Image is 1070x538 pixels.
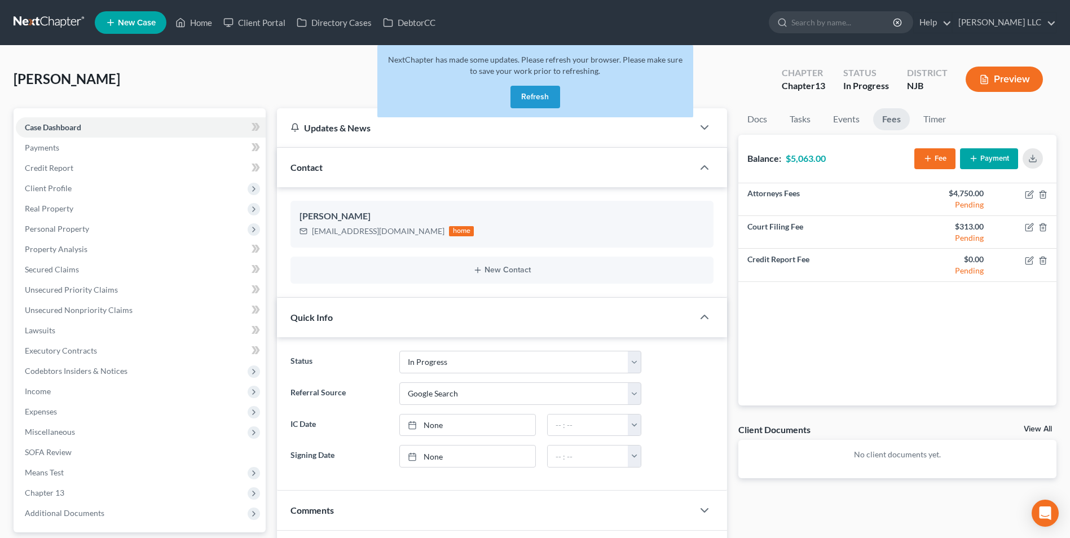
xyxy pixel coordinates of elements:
[25,325,55,335] span: Lawsuits
[16,138,266,158] a: Payments
[960,148,1018,169] button: Payment
[906,265,984,276] div: Pending
[300,210,704,223] div: [PERSON_NAME]
[377,12,441,33] a: DebtorCC
[25,122,81,132] span: Case Dashboard
[738,216,897,249] td: Court Filing Fee
[914,12,952,33] a: Help
[25,488,64,497] span: Chapter 13
[782,80,825,92] div: Chapter
[218,12,291,33] a: Client Portal
[25,366,127,376] span: Codebtors Insiders & Notices
[25,163,73,173] span: Credit Report
[906,221,984,232] div: $313.00
[290,122,680,134] div: Updates & News
[843,67,889,80] div: Status
[966,67,1043,92] button: Preview
[400,414,535,436] a: None
[16,239,266,259] a: Property Analysis
[16,280,266,300] a: Unsecured Priority Claims
[25,204,73,213] span: Real Property
[25,508,104,518] span: Additional Documents
[16,158,266,178] a: Credit Report
[906,199,984,210] div: Pending
[747,153,781,164] strong: Balance:
[786,153,826,164] strong: $5,063.00
[285,351,393,373] label: Status
[25,183,72,193] span: Client Profile
[907,67,948,80] div: District
[914,108,955,130] a: Timer
[291,12,377,33] a: Directory Cases
[824,108,869,130] a: Events
[906,254,984,265] div: $0.00
[312,226,444,237] div: [EMAIL_ADDRESS][DOMAIN_NAME]
[285,382,393,405] label: Referral Source
[285,414,393,436] label: IC Date
[906,232,984,244] div: Pending
[738,249,897,281] td: Credit Report Fee
[791,12,895,33] input: Search by name...
[914,148,955,169] button: Fee
[738,183,897,216] td: Attorneys Fees
[449,226,474,236] div: home
[815,80,825,91] span: 13
[781,108,820,130] a: Tasks
[782,67,825,80] div: Chapter
[953,12,1056,33] a: [PERSON_NAME] LLC
[747,449,1047,460] p: No client documents yet.
[25,244,87,254] span: Property Analysis
[290,162,323,173] span: Contact
[25,427,75,436] span: Miscellaneous
[16,117,266,138] a: Case Dashboard
[25,285,118,294] span: Unsecured Priority Claims
[300,266,704,275] button: New Contact
[843,80,889,92] div: In Progress
[285,445,393,468] label: Signing Date
[25,447,72,457] span: SOFA Review
[25,143,59,152] span: Payments
[16,341,266,361] a: Executory Contracts
[873,108,910,130] a: Fees
[510,86,560,108] button: Refresh
[25,346,97,355] span: Executory Contracts
[16,300,266,320] a: Unsecured Nonpriority Claims
[16,259,266,280] a: Secured Claims
[25,224,89,233] span: Personal Property
[738,108,776,130] a: Docs
[400,446,535,467] a: None
[1024,425,1052,433] a: View All
[25,468,64,477] span: Means Test
[25,407,57,416] span: Expenses
[25,264,79,274] span: Secured Claims
[907,80,948,92] div: NJB
[16,320,266,341] a: Lawsuits
[25,305,133,315] span: Unsecured Nonpriority Claims
[170,12,218,33] a: Home
[548,414,628,436] input: -- : --
[25,386,51,396] span: Income
[738,424,811,435] div: Client Documents
[118,19,156,27] span: New Case
[290,312,333,323] span: Quick Info
[16,442,266,462] a: SOFA Review
[548,446,628,467] input: -- : --
[14,70,120,87] span: [PERSON_NAME]
[290,505,334,515] span: Comments
[906,188,984,199] div: $4,750.00
[388,55,682,76] span: NextChapter has made some updates. Please refresh your browser. Please make sure to save your wor...
[1032,500,1059,527] div: Open Intercom Messenger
